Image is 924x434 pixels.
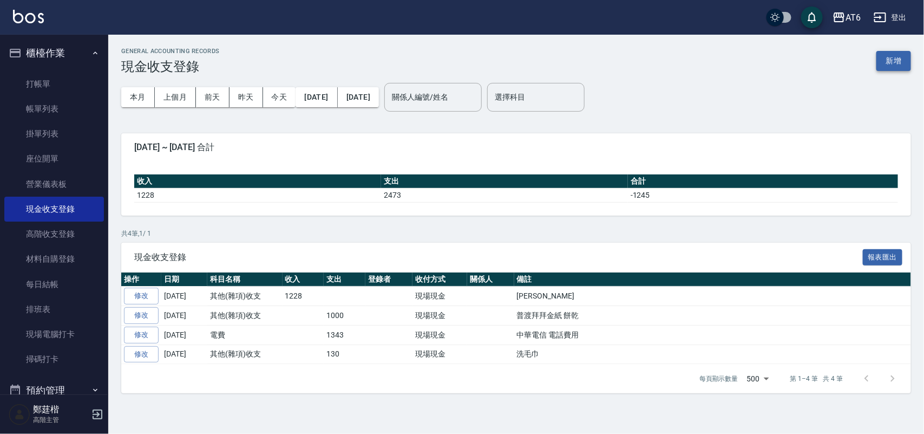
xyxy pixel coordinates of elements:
p: 高階主管 [33,415,88,425]
button: 櫃檯作業 [4,39,104,67]
td: 現場現金 [412,287,467,306]
button: [DATE] [338,87,379,107]
a: 修改 [124,307,159,324]
td: 中華電信 電話費用 [514,325,911,345]
th: 支出 [381,174,628,189]
a: 打帳單 [4,72,104,96]
a: 高階收支登錄 [4,222,104,247]
button: 預約管理 [4,377,104,405]
div: AT6 [846,11,861,24]
button: 新增 [876,51,911,71]
a: 掃碼打卡 [4,347,104,372]
th: 科目名稱 [207,273,283,287]
h2: GENERAL ACCOUNTING RECORDS [121,48,220,55]
th: 備註 [514,273,911,287]
button: [DATE] [296,87,337,107]
button: 今天 [263,87,296,107]
h3: 現金收支登錄 [121,59,220,74]
td: 其他(雜項)收支 [207,287,283,306]
button: 登出 [869,8,911,28]
h5: 鄭莛楷 [33,404,88,415]
th: 關係人 [467,273,514,287]
td: 1228 [134,188,381,202]
td: [DATE] [161,306,207,326]
a: 每日結帳 [4,272,104,297]
td: 其他(雜項)收支 [207,306,283,326]
th: 合計 [628,174,898,189]
a: 掛單列表 [4,121,104,146]
button: save [801,7,823,28]
td: -1245 [628,188,898,202]
td: 現場現金 [412,325,467,345]
td: [DATE] [161,345,207,364]
div: 500 [743,364,773,393]
th: 支出 [324,273,365,287]
a: 營業儀表板 [4,172,104,197]
td: 其他(雜項)收支 [207,345,283,364]
td: [DATE] [161,287,207,306]
td: 現場現金 [412,306,467,326]
button: 上個月 [155,87,196,107]
th: 登錄者 [365,273,412,287]
a: 報表匯出 [863,251,903,262]
a: 材料自購登錄 [4,247,104,271]
button: 前天 [196,87,230,107]
a: 現金收支登錄 [4,197,104,222]
button: AT6 [828,7,865,29]
td: 普渡拜拜金紙 餅乾 [514,306,911,326]
th: 收入 [283,273,324,287]
td: 電費 [207,325,283,345]
p: 共 4 筆, 1 / 1 [121,229,911,238]
th: 收入 [134,174,381,189]
img: Logo [13,10,44,23]
button: 報表匯出 [863,249,903,266]
button: 昨天 [230,87,263,107]
a: 修改 [124,327,159,344]
span: 現金收支登錄 [134,252,863,263]
a: 排班表 [4,297,104,322]
p: 每頁顯示數量 [699,374,738,384]
td: [PERSON_NAME] [514,287,911,306]
img: Person [9,404,30,425]
td: 2473 [381,188,628,202]
a: 修改 [124,346,159,363]
td: 1000 [324,306,365,326]
th: 日期 [161,273,207,287]
td: 130 [324,345,365,364]
td: 現場現金 [412,345,467,364]
span: [DATE] ~ [DATE] 合計 [134,142,898,153]
button: 本月 [121,87,155,107]
td: 1343 [324,325,365,345]
a: 座位開單 [4,146,104,171]
a: 修改 [124,288,159,305]
td: [DATE] [161,325,207,345]
p: 第 1–4 筆 共 4 筆 [790,374,843,384]
td: 洗毛巾 [514,345,911,364]
th: 收付方式 [412,273,467,287]
a: 帳單列表 [4,96,104,121]
td: 1228 [283,287,324,306]
a: 現場電腦打卡 [4,322,104,347]
th: 操作 [121,273,161,287]
a: 新增 [876,55,911,66]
